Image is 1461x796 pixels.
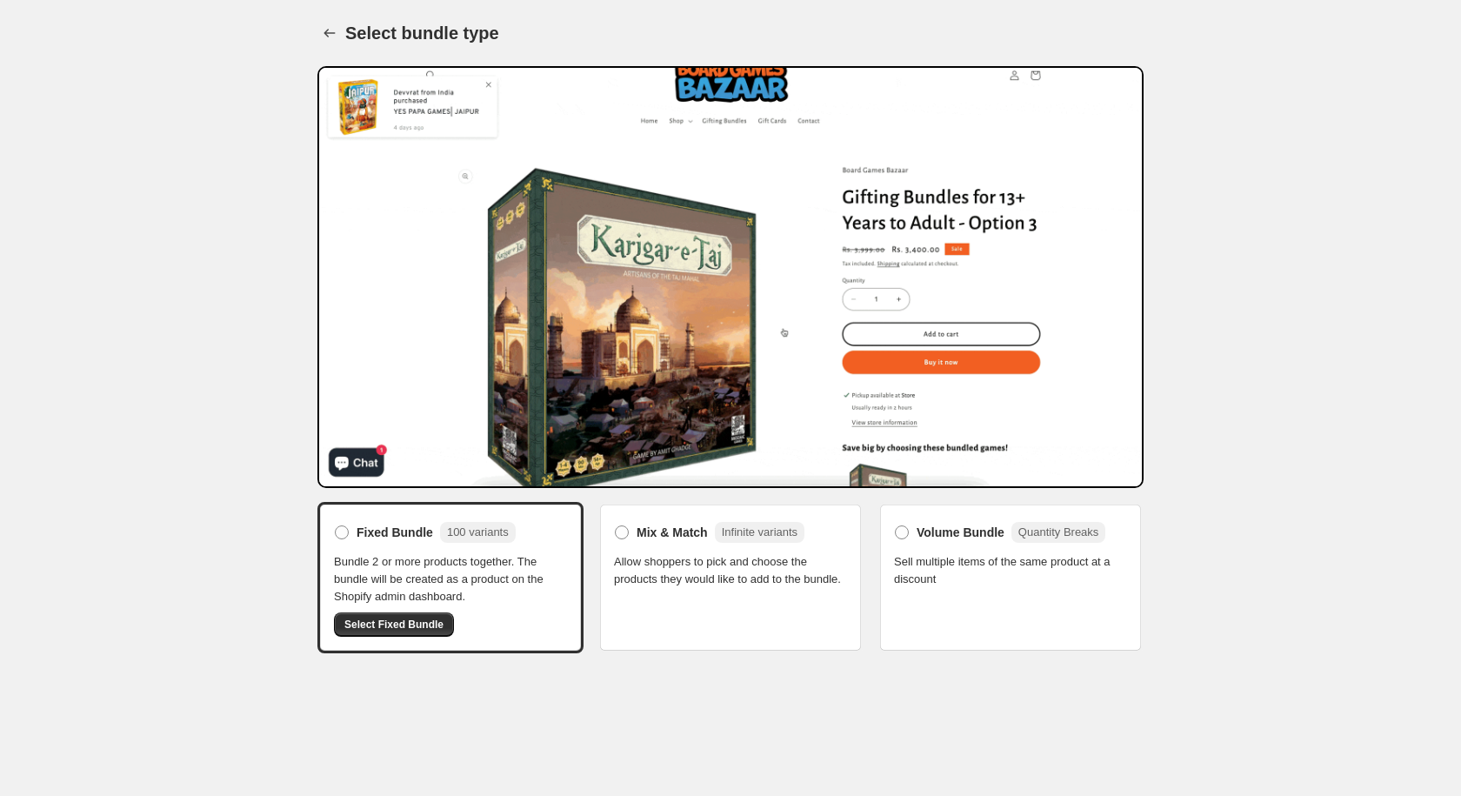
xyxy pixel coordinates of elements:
span: Quantity Breaks [1018,525,1099,538]
span: Mix & Match [637,524,708,541]
span: Volume Bundle [917,524,1004,541]
img: Bundle Preview [317,66,1144,488]
span: Allow shoppers to pick and choose the products they would like to add to the bundle. [614,553,847,588]
span: Fixed Bundle [357,524,433,541]
h1: Select bundle type [345,23,499,43]
span: 100 variants [447,525,509,538]
button: Back [317,21,342,45]
span: Sell multiple items of the same product at a discount [894,553,1127,588]
span: Infinite variants [722,525,797,538]
span: Select Fixed Bundle [344,618,444,632]
span: Bundle 2 or more products together. The bundle will be created as a product on the Shopify admin ... [334,553,567,605]
button: Select Fixed Bundle [334,612,454,637]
